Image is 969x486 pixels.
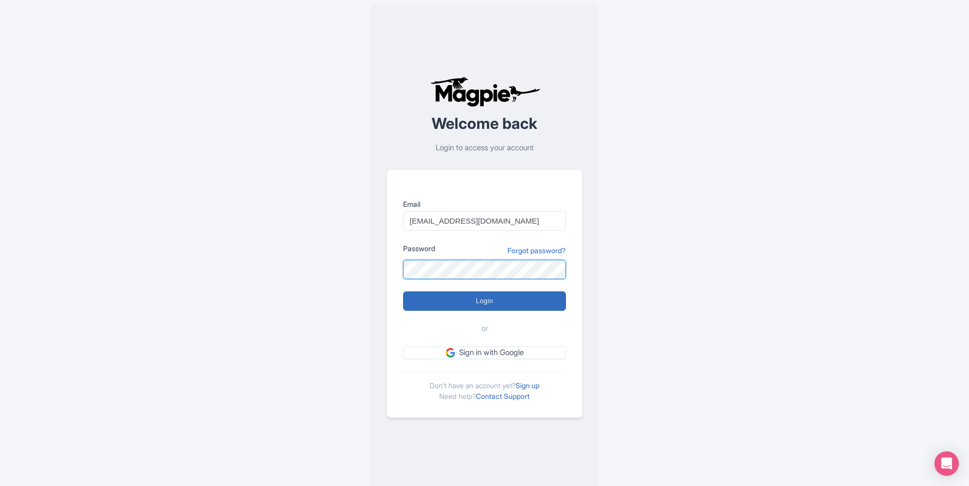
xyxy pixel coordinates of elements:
[403,243,435,254] label: Password
[507,245,566,256] a: Forgot password?
[387,115,582,132] h2: Welcome back
[403,211,566,231] input: you@example.com
[476,392,530,400] a: Contact Support
[403,199,566,209] label: Email
[403,346,566,359] a: Sign in with Google
[387,142,582,154] p: Login to access your account
[516,381,539,390] a: Sign up
[427,76,542,107] img: logo-ab69f6fb50320c5b225c76a69d11143b.png
[403,291,566,311] input: Login
[934,451,959,476] div: Open Intercom Messenger
[481,323,488,335] span: or
[403,371,566,401] div: Don't have an account yet? Need help?
[446,348,455,357] img: google.svg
